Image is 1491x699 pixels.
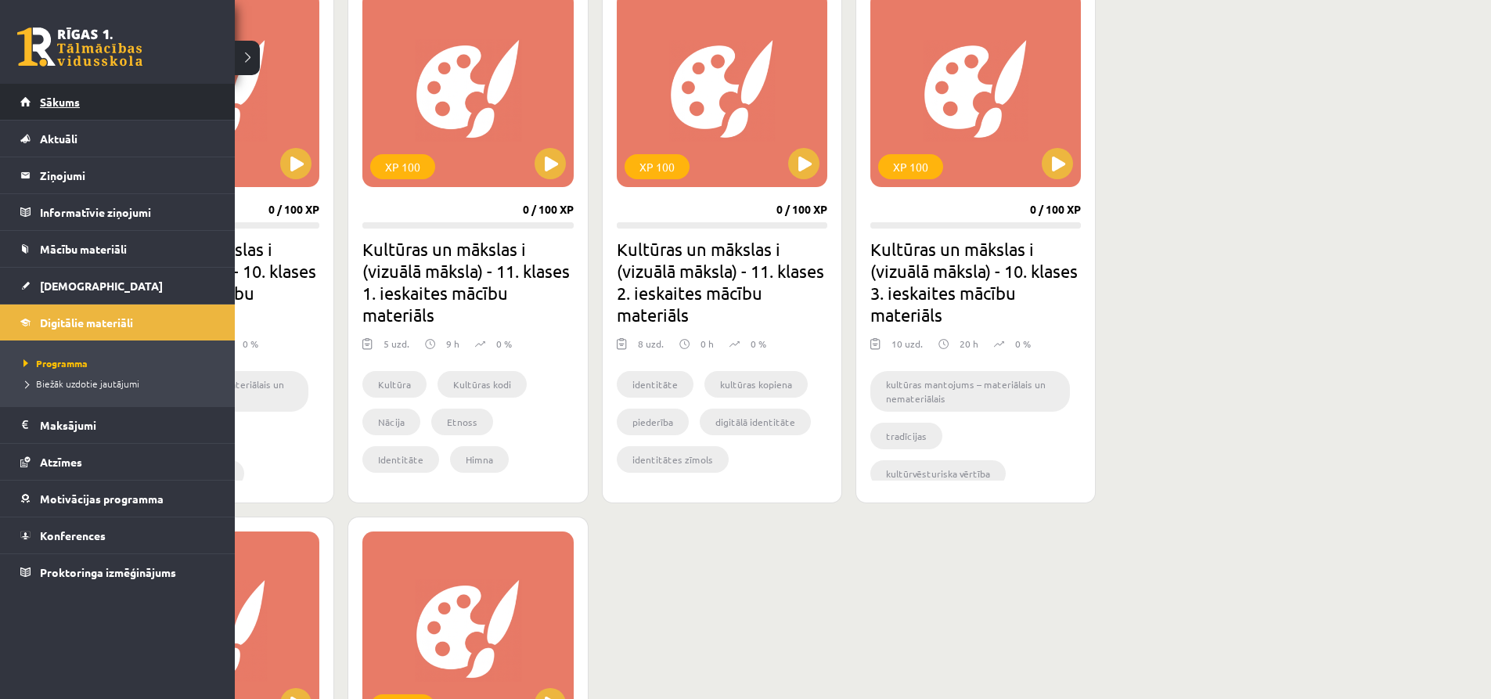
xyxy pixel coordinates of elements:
[891,337,923,360] div: 10 uzd.
[870,371,1070,412] li: kultūras mantojums – materiālais un nemateriālais
[446,337,459,351] p: 9 h
[362,371,427,398] li: Kultūra
[751,337,766,351] p: 0 %
[617,446,729,473] li: identitātes zīmols
[20,268,215,304] a: [DEMOGRAPHIC_DATA]
[20,481,215,517] a: Motivācijas programma
[1015,337,1031,351] p: 0 %
[20,304,215,340] a: Digitālie materiāli
[438,371,527,398] li: Kultūras kodi
[700,337,714,351] p: 0 h
[20,356,219,370] a: Programma
[40,407,215,443] legend: Maksājumi
[20,357,88,369] span: Programma
[20,157,215,193] a: Ziņojumi
[40,95,80,109] span: Sākums
[362,238,573,326] h2: Kultūras un mākslas i (vizuālā māksla) - 11. klases 1. ieskaites mācību materiāls
[870,238,1081,326] h2: Kultūras un mākslas i (vizuālā māksla) - 10. klases 3. ieskaites mācību materiāls
[20,194,215,230] a: Informatīvie ziņojumi
[243,337,258,351] p: 0 %
[384,337,409,360] div: 5 uzd.
[20,554,215,590] a: Proktoringa izmēģinājums
[878,154,943,179] div: XP 100
[40,455,82,469] span: Atzīmes
[20,377,219,391] a: Biežāk uzdotie jautājumi
[20,517,215,553] a: Konferences
[20,407,215,443] a: Maksājumi
[20,121,215,157] a: Aktuāli
[704,371,808,398] li: kultūras kopiena
[40,565,176,579] span: Proktoringa izmēģinājums
[431,409,493,435] li: Etnoss
[617,409,689,435] li: piederība
[17,27,142,67] a: Rīgas 1. Tālmācības vidusskola
[638,337,664,360] div: 8 uzd.
[700,409,811,435] li: digitālā identitāte
[20,377,139,390] span: Biežāk uzdotie jautājumi
[870,460,1006,487] li: kultūrvēsturiska vērtība
[625,154,690,179] div: XP 100
[40,132,77,146] span: Aktuāli
[40,315,133,330] span: Digitālie materiāli
[40,492,164,506] span: Motivācijas programma
[370,154,435,179] div: XP 100
[40,194,215,230] legend: Informatīvie ziņojumi
[20,231,215,267] a: Mācību materiāli
[40,279,163,293] span: [DEMOGRAPHIC_DATA]
[496,337,512,351] p: 0 %
[40,528,106,542] span: Konferences
[20,84,215,120] a: Sākums
[450,446,509,473] li: Himna
[20,444,215,480] a: Atzīmes
[40,242,127,256] span: Mācību materiāli
[362,446,439,473] li: Identitāte
[617,238,827,326] h2: Kultūras un mākslas i (vizuālā māksla) - 11. klases 2. ieskaites mācību materiāls
[617,371,693,398] li: identitāte
[362,409,420,435] li: Nācija
[870,423,942,449] li: tradīcijas
[40,157,215,193] legend: Ziņojumi
[960,337,978,351] p: 20 h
